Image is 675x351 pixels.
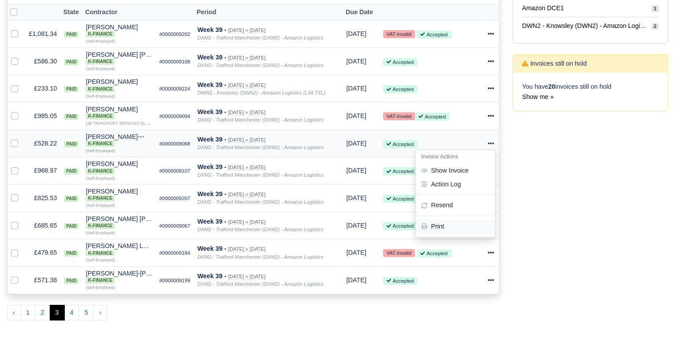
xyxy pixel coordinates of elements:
[197,272,226,280] strong: Week 39 -
[228,137,265,143] small: [DATE] » [DATE]
[86,203,114,208] small: (Self-Employed)
[64,141,79,147] span: paid
[50,305,65,321] span: 3
[25,75,60,103] td: £233.10
[228,192,265,197] small: [DATE] » [DATE]
[25,212,60,239] td: £685.65
[86,188,152,201] div: [PERSON_NAME] K-Finance
[347,30,367,37] span: 6 hours from now
[651,5,659,12] span: 1
[522,60,587,67] h6: Invoices still on hold
[86,176,114,181] small: (Self-Employed)
[197,54,226,61] strong: Week 39 -
[416,220,495,233] a: Print
[86,243,152,256] div: [PERSON_NAME] Lo
[86,51,152,65] div: [PERSON_NAME] [PERSON_NAME]
[159,223,190,229] small: #0000009067
[347,140,367,147] span: 6 hours from now
[383,30,415,38] small: VAT-Invalid
[86,258,114,262] small: (Self-Employed)
[228,274,265,280] small: [DATE] » [DATE]
[86,270,152,284] div: [PERSON_NAME]-[PERSON_NAME]
[64,59,79,65] span: paid
[197,172,324,177] i: DXM2 - Trafford Manchester (DXM2) - Amazon Logistics
[159,141,190,146] small: #0000009068
[416,198,495,212] button: Resend
[86,24,152,37] div: [PERSON_NAME]
[64,86,79,92] span: paid
[86,31,114,37] span: K-Finance
[86,94,114,99] small: (Self-Employed)
[86,86,114,92] span: K-Finance
[347,222,367,229] span: 6 hours from now
[383,112,415,120] small: VAT-Invalid
[64,250,79,256] span: paid
[64,305,79,321] button: 4
[79,305,94,321] button: 5
[228,110,265,115] small: [DATE] » [DATE]
[159,86,190,91] small: #0000009224
[86,277,114,284] span: K-Finance
[513,73,667,111] div: You have invoices still on hold
[86,216,152,229] div: [PERSON_NAME] [PERSON_NAME]
[228,28,265,33] small: [DATE] » [DATE]
[631,308,675,351] iframe: Chat Widget
[197,218,226,225] strong: Week 39 -
[25,103,60,130] td: £985.05
[86,24,152,37] div: [PERSON_NAME] K-Finance
[159,168,190,174] small: #0000009107
[159,196,190,201] small: #0000009207
[228,55,265,61] small: [DATE] » [DATE]
[35,305,50,321] button: 2
[86,161,152,174] div: [PERSON_NAME] K-Finance
[25,239,60,267] td: £479.65
[159,278,190,283] small: #0000009199
[86,106,152,119] div: [PERSON_NAME] K-Finance
[86,134,152,147] div: [PERSON_NAME] K-Finance
[64,196,79,202] span: paid
[415,113,449,121] small: Accepted
[347,276,367,284] span: 6 hours from now
[86,231,114,235] small: (Self-Employed)
[194,4,343,20] th: Period
[416,177,495,191] button: Action Log
[86,168,114,174] span: K-Finance
[93,305,107,321] button: Next »
[159,32,190,37] small: #0000009202
[347,249,367,256] span: 6 hours from now
[86,79,152,92] div: [PERSON_NAME]
[197,63,324,68] i: DXM2 - Trafford Manchester (DXM2) - Amazon Logistics
[86,195,114,201] span: K-Finance
[197,26,226,33] strong: Week 39 -
[86,216,152,229] div: [PERSON_NAME] [PERSON_NAME] K-Finance
[86,113,114,119] span: K-Finance
[159,250,190,256] small: #0000009184
[343,4,379,20] th: Due Date
[86,106,152,119] div: [PERSON_NAME]
[86,161,152,174] div: [PERSON_NAME]
[86,134,152,147] div: [PERSON_NAME]
[383,140,417,148] small: Accepted
[522,3,564,13] span: Amazon DCE1
[86,67,114,71] small: (Self-Employed)
[651,23,659,30] span: 2
[197,190,226,197] strong: Week 39 -
[20,305,36,321] button: 1
[197,227,324,232] i: DXM2 - Trafford Manchester (DXM2) - Amazon Logistics
[228,165,265,170] small: [DATE] » [DATE]
[60,4,82,20] th: State
[25,157,60,185] td: £968.97
[417,31,451,39] small: Accepted
[522,17,659,35] a: DWN2 - Knowsley (DWN2) - Amazon Logistics (L34 7XL) 2
[416,150,495,164] h6: Invoice Actions
[417,249,451,257] small: Accepted
[86,79,152,92] div: [PERSON_NAME] K-Finance
[86,270,152,284] div: [PERSON_NAME]-[PERSON_NAME] K-Finance
[86,223,114,229] span: K-Finance
[86,285,114,290] small: (Self-Employed)
[548,83,555,90] strong: 20
[228,219,265,225] small: [DATE] » [DATE]
[383,58,417,66] small: Accepted
[86,39,114,43] small: (Self-Employed)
